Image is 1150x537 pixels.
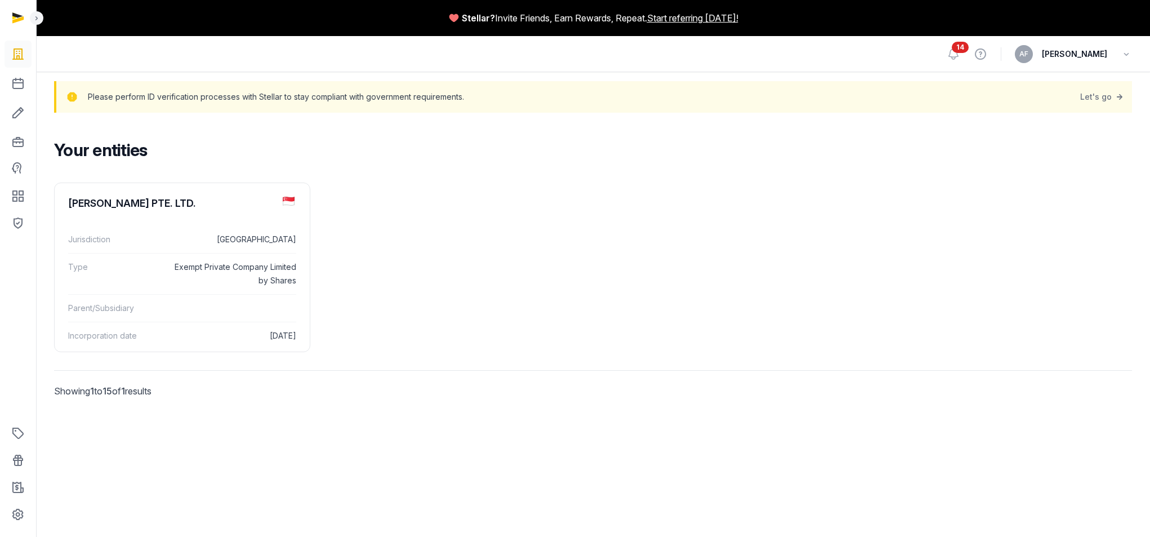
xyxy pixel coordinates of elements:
h2: Your entities [54,140,1123,160]
dt: Type [68,260,155,287]
a: Start referring [DATE]! [647,11,738,25]
dd: [GEOGRAPHIC_DATA] [164,233,296,246]
p: Please perform ID verification processes with Stellar to stay compliant with government requireme... [88,89,464,105]
dt: Parent/Subsidiary [68,301,155,315]
div: [PERSON_NAME] PTE. LTD. [68,197,196,210]
span: 1 [90,385,94,397]
dt: Incorporation date [68,329,155,343]
dt: Jurisdiction [68,233,155,246]
p: Showing to of results [54,371,310,411]
span: 15 [102,385,112,397]
span: [PERSON_NAME] [1042,47,1107,61]
a: Let's go [1080,89,1125,105]
dd: Exempt Private Company Limited by Shares [164,260,296,287]
img: sg.png [283,197,295,206]
a: [PERSON_NAME] PTE. LTD.Jurisdiction[GEOGRAPHIC_DATA]TypeExempt Private Company Limited by SharesP... [55,183,310,358]
button: AF [1015,45,1033,63]
dd: [DATE] [164,329,296,343]
span: 1 [121,385,125,397]
span: Stellar? [462,11,495,25]
span: 14 [952,42,969,53]
span: AF [1019,51,1028,57]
